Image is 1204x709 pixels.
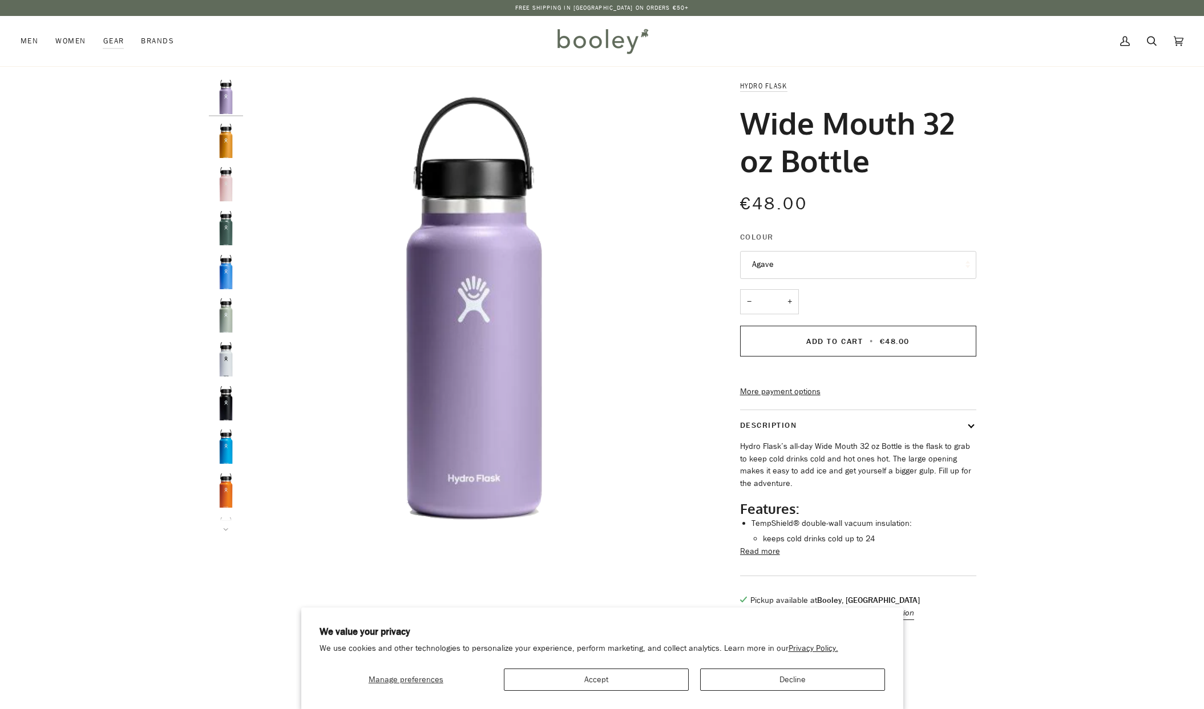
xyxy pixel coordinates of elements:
h2: We value your privacy [320,626,885,638]
img: Booley [552,25,652,58]
p: We use cookies and other technologies to personalize your experience, perform marketing, and coll... [320,643,885,654]
img: Hydro Flask Wide Mouth 32 oz Bottle Fossil - Booley Galway [209,124,243,158]
a: Brands [132,16,183,66]
img: Hydro Flask Wide Mouth 32 oz Bottle Moonshadow - Booley Galway [249,80,700,531]
a: Women [47,16,94,66]
a: Privacy Policy. [789,643,838,654]
img: Hydro Flask Wide Mouth 32 oz Bottle Trillium - Booley Galway [209,167,243,201]
button: Manage preferences [319,669,492,691]
h1: Wide Mouth 32 oz Bottle [740,104,968,179]
a: Men [21,16,47,66]
img: Hydro Flask Wide Mouth 32 oz Bottle Moonshadow - Booley Galway [209,80,243,114]
strong: Booley, [GEOGRAPHIC_DATA] [817,595,920,606]
button: Add to Cart • €48.00 [740,326,976,356]
span: Manage preferences [369,674,443,685]
button: + [781,289,799,315]
img: Hydro Flask Wide Mouth 32 oz Bottle Mesa - Booley Galway [209,473,243,508]
a: More payment options [740,386,976,398]
span: Colour [740,231,774,243]
input: Quantity [740,289,799,315]
span: €48.00 [740,192,807,216]
span: €48.00 [880,336,910,347]
span: Gear [103,35,124,47]
span: Women [55,35,86,47]
p: Free Shipping in [GEOGRAPHIC_DATA] on Orders €50+ [515,3,689,13]
img: Hydro Flask Wide Mouth 32 oz Bottle Fir - Booley Galway [209,211,243,245]
span: Brands [141,35,174,47]
button: Agave [740,251,976,279]
button: Read more [740,545,780,558]
img: Hydro Flask Wide Mouth 32 oz Bottle Pacific - Booley Galway [209,430,243,464]
img: Hydro Flask Wide Mouth 32 oz Bottle Black - Booley Galway [209,386,243,420]
p: Pickup available at [750,594,920,607]
img: Hydro Flask Wide Mouth 32 oz Bottle White - Booley Galway [209,342,243,376]
button: View store information [834,607,914,619]
button: Decline [700,669,885,691]
p: Usually ready in 1 hour [750,607,920,619]
span: • [866,336,877,347]
li: TempShield® double-wall vacuum insulation: [752,517,976,530]
a: Gear [95,16,133,66]
span: Men [21,35,38,47]
button: Description [740,410,976,440]
button: Accept [504,669,689,691]
span: Add to Cart [806,336,863,347]
a: Hydro Flask [740,81,787,91]
li: keeps cold drinks cold up to 24 [763,533,976,545]
h2: You might also like [209,672,995,695]
p: Hydro Flask’s all-day Wide Mouth 32 oz Bottle is the flask to grab to keep cold drinks cold and h... [740,440,976,490]
img: Hydro Flask Wide Mouth 32 oz Bottle Cascade - Booley Galway [209,255,243,289]
img: Hydro Flask Wide Mouth 32 oz Bottle Agave - Booley Galway [209,298,243,333]
h2: Features: [740,500,976,517]
button: − [740,289,758,315]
